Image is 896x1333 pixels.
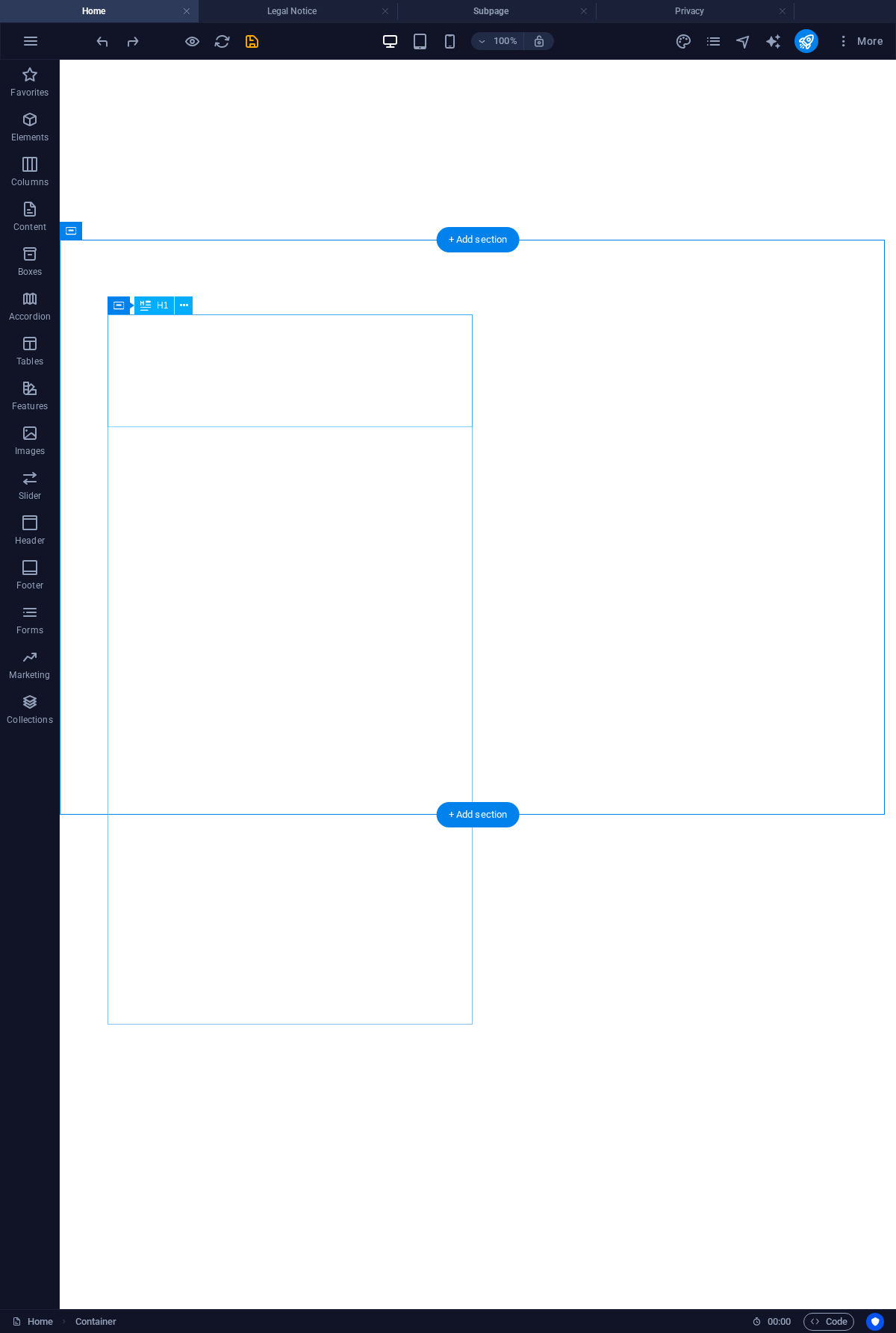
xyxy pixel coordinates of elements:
[16,624,43,636] p: Forms
[397,3,596,19] h4: Subpage
[765,33,782,50] i: AI Writer
[12,1313,53,1331] a: Click to cancel selection. Double-click to open Pages
[243,32,261,50] button: save
[803,1313,854,1331] button: Code
[705,33,722,50] i: Pages (Ctrl+Alt+S)
[157,301,168,310] span: H1
[16,580,43,591] p: Footer
[675,32,693,50] button: design
[494,32,517,50] h6: 100%
[11,176,49,188] p: Columns
[797,33,815,50] i: Publish
[75,1313,117,1331] nav: breadcrumb
[7,714,52,726] p: Collections
[437,227,520,252] div: + Add section
[93,32,111,50] button: undo
[765,32,783,50] button: text_generator
[9,311,51,323] p: Accordion
[836,34,883,49] span: More
[19,490,42,502] p: Slider
[735,32,753,50] button: navigator
[12,400,48,412] p: Features
[830,29,889,53] button: More
[794,29,818,53] button: publish
[10,87,49,99] p: Favorites
[15,535,45,547] p: Header
[705,32,723,50] button: pages
[15,445,46,457] p: Images
[199,3,397,19] h4: Legal Notice
[778,1316,780,1327] span: :
[768,1313,791,1331] span: 00 00
[735,33,752,50] i: Navigator
[18,266,43,278] p: Boxes
[866,1313,884,1331] button: Usercentrics
[437,802,520,827] div: + Add section
[9,669,50,681] p: Marketing
[94,33,111,50] i: Undo: Change text (Ctrl+Z)
[471,32,524,50] button: 100%
[213,32,231,50] button: reload
[123,32,141,50] button: redo
[13,221,46,233] p: Content
[75,1313,117,1331] span: Click to select. Double-click to edit
[675,33,692,50] i: Design (Ctrl+Alt+Y)
[11,131,49,143] p: Elements
[16,355,43,367] p: Tables
[596,3,794,19] h4: Privacy
[810,1313,847,1331] span: Code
